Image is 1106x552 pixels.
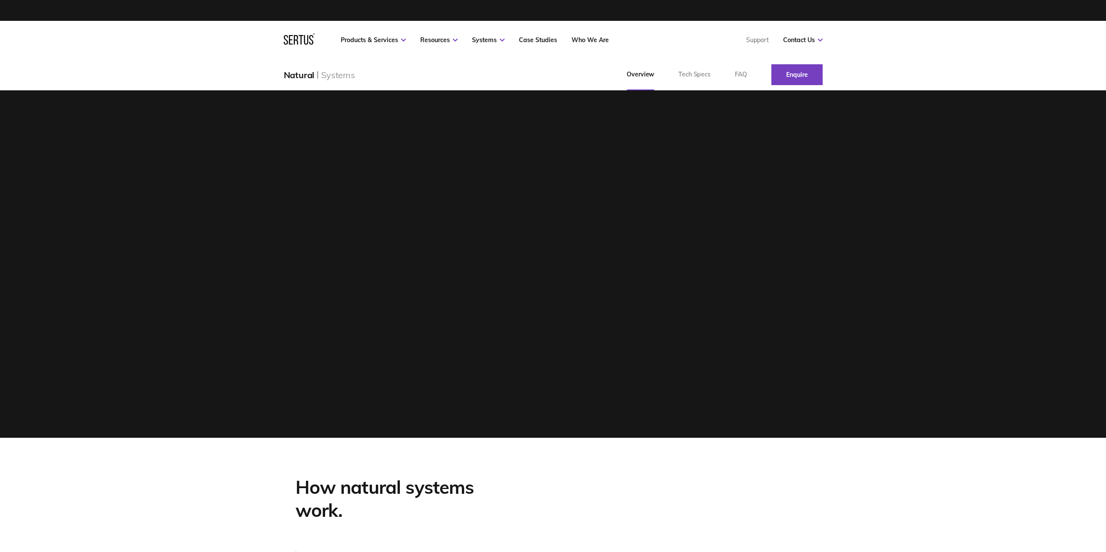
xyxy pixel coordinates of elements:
a: Support [746,36,769,44]
a: Systems [472,36,505,44]
div: How natural systems work. [296,476,521,522]
a: Enquire [771,64,823,85]
a: Products & Services [341,36,406,44]
div: Systems [321,69,355,80]
a: Who We Are [571,36,609,44]
div: Natural [284,69,315,80]
a: Contact Us [783,36,823,44]
a: Resources [420,36,458,44]
a: Case Studies [519,36,557,44]
a: FAQ [723,59,759,90]
a: Tech Specs [666,59,723,90]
